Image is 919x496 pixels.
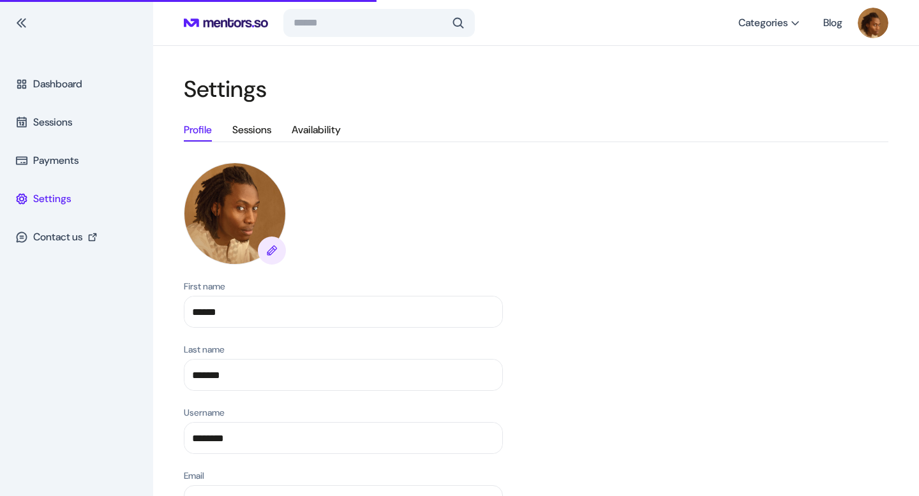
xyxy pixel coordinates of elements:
button: Profile [184,122,212,142]
p: Dashboard [33,77,82,92]
button: Availability [292,122,341,142]
a: Blog [823,11,842,34]
p: Sessions [33,115,72,130]
p: Availability [292,122,341,138]
p: First name [184,280,225,293]
p: Payments [33,153,78,168]
p: Username [184,406,225,419]
p: Last name [184,343,225,356]
span: Categories [738,17,788,29]
p: Settings [33,191,71,207]
img: VI [858,8,888,38]
input: Username [184,423,502,453]
a: Sessions [8,107,146,138]
button: Sessions [232,122,271,142]
p: Contact us [33,230,82,245]
a: Dashboard [8,69,146,99]
button: Categories [731,11,808,34]
input: First name [184,296,502,327]
a: Payments [8,145,146,176]
p: Profile [184,122,212,138]
h2: Settings [184,77,888,102]
a: Settings [8,184,146,214]
p: Email [184,469,204,483]
input: Last name [184,360,502,390]
a: Contact us [8,222,146,252]
p: Sessions [232,122,271,138]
